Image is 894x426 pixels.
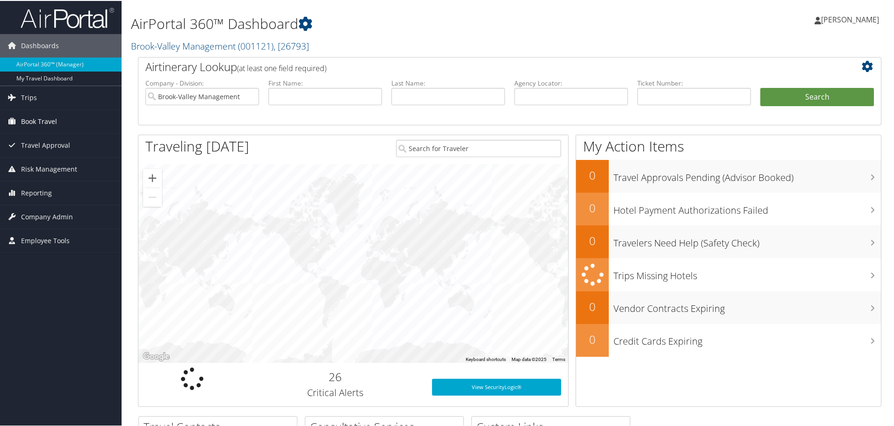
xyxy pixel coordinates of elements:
[613,329,881,347] h3: Credit Cards Expiring
[143,187,162,206] button: Zoom out
[512,356,547,361] span: Map data ©2025
[253,385,418,398] h3: Critical Alerts
[21,228,70,252] span: Employee Tools
[131,39,309,51] a: Brook-Valley Management
[576,232,609,248] h2: 0
[576,159,881,192] a: 0Travel Approvals Pending (Advisor Booked)
[613,166,881,183] h3: Travel Approvals Pending (Advisor Booked)
[613,296,881,314] h3: Vendor Contracts Expiring
[466,355,506,362] button: Keyboard shortcuts
[613,231,881,249] h3: Travelers Need Help (Safety Check)
[637,78,751,87] label: Ticket Number:
[576,224,881,257] a: 0Travelers Need Help (Safety Check)
[21,204,73,228] span: Company Admin
[21,109,57,132] span: Book Travel
[141,350,172,362] a: Open this area in Google Maps (opens a new window)
[21,85,37,108] span: Trips
[821,14,879,24] span: [PERSON_NAME]
[131,13,636,33] h1: AirPortal 360™ Dashboard
[613,264,881,282] h3: Trips Missing Hotels
[237,62,326,72] span: (at least one field required)
[576,331,609,347] h2: 0
[576,323,881,356] a: 0Credit Cards Expiring
[760,87,874,106] button: Search
[576,290,881,323] a: 0Vendor Contracts Expiring
[238,39,274,51] span: ( 001121 )
[576,298,609,314] h2: 0
[815,5,888,33] a: [PERSON_NAME]
[391,78,505,87] label: Last Name:
[274,39,309,51] span: , [ 26793 ]
[432,378,561,395] a: View SecurityLogic®
[514,78,628,87] label: Agency Locator:
[21,181,52,204] span: Reporting
[396,139,561,156] input: Search for Traveler
[576,199,609,215] h2: 0
[21,157,77,180] span: Risk Management
[552,356,565,361] a: Terms (opens in new tab)
[253,368,418,384] h2: 26
[576,257,881,290] a: Trips Missing Hotels
[141,350,172,362] img: Google
[576,136,881,155] h1: My Action Items
[145,78,259,87] label: Company - Division:
[143,168,162,187] button: Zoom in
[21,133,70,156] span: Travel Approval
[576,192,881,224] a: 0Hotel Payment Authorizations Failed
[21,33,59,57] span: Dashboards
[268,78,382,87] label: First Name:
[613,198,881,216] h3: Hotel Payment Authorizations Failed
[576,166,609,182] h2: 0
[145,136,249,155] h1: Traveling [DATE]
[21,6,114,28] img: airportal-logo.png
[145,58,812,74] h2: Airtinerary Lookup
